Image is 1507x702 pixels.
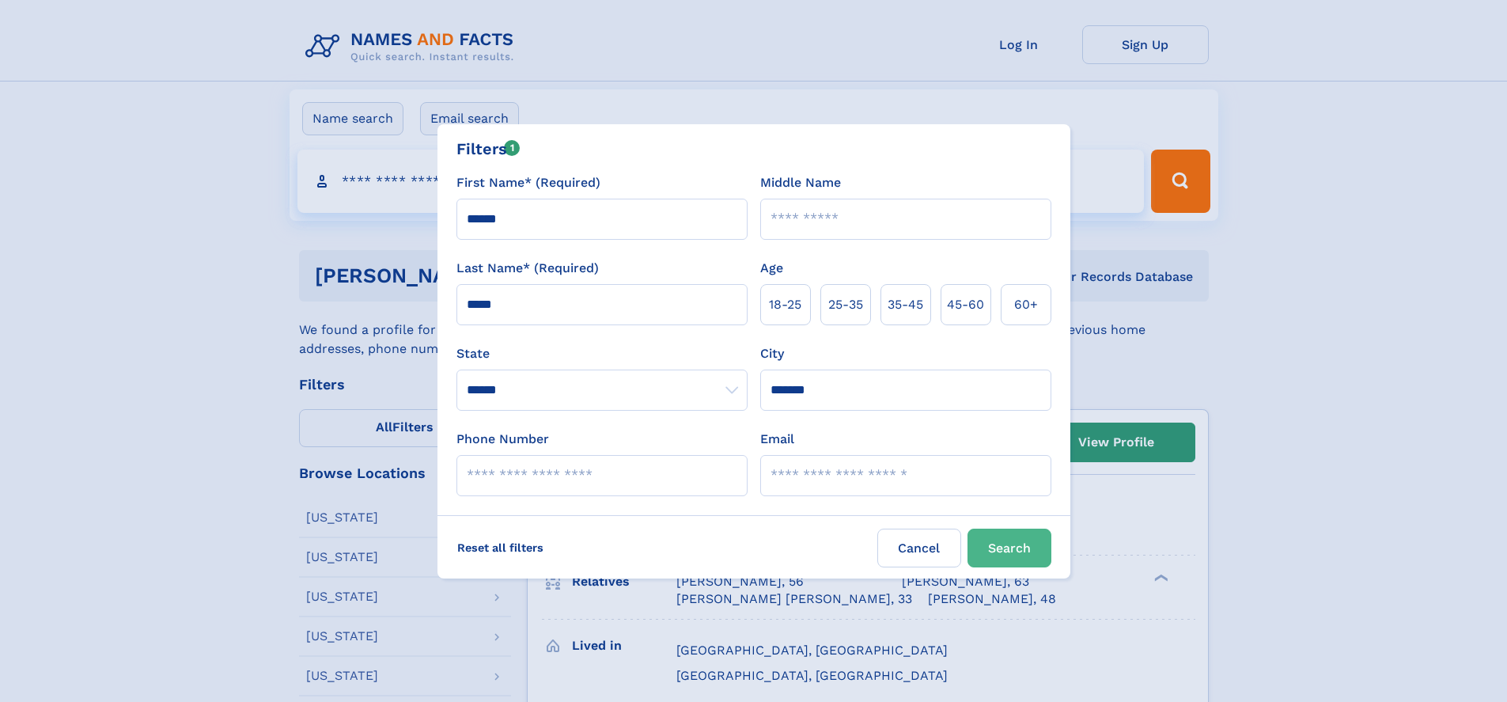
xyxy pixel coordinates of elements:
[447,529,554,567] label: Reset all filters
[456,137,521,161] div: Filters
[947,295,984,314] span: 45‑60
[967,529,1051,567] button: Search
[760,173,841,192] label: Middle Name
[760,259,783,278] label: Age
[760,344,784,363] label: City
[769,295,801,314] span: 18‑25
[456,259,599,278] label: Last Name* (Required)
[828,295,863,314] span: 25‑35
[456,173,600,192] label: First Name* (Required)
[888,295,923,314] span: 35‑45
[1014,295,1038,314] span: 60+
[456,430,549,449] label: Phone Number
[456,344,748,363] label: State
[760,430,794,449] label: Email
[877,529,961,567] label: Cancel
